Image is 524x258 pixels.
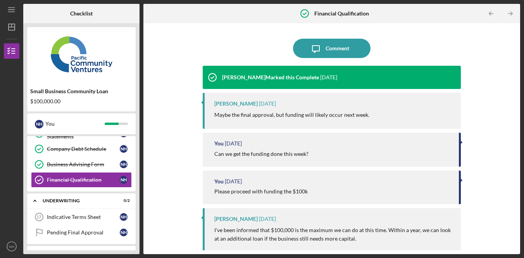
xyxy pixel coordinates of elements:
div: Small Business Community Loan [30,88,133,94]
img: Product logo [27,31,136,77]
time: 2025-10-07 19:41 [320,74,337,80]
div: Can we get the funding done this week? [214,151,309,157]
b: Financial Qualification [314,10,369,17]
div: N H [120,145,128,153]
div: $100,000.00 [30,98,133,104]
div: N H [120,229,128,236]
time: 2025-10-03 22:12 [225,178,242,185]
a: 17Indicative Terms SheetNH [31,209,132,225]
tspan: 17 [36,215,41,219]
div: [PERSON_NAME] [214,216,258,222]
div: Pending Final Approval [47,229,120,236]
a: Business Advising FormNH [31,157,132,172]
div: N H [120,213,128,221]
div: Underwriting [43,198,110,203]
div: Company Debt Schedule [47,146,120,152]
button: NH [4,239,19,254]
div: N H [120,161,128,168]
div: 0 / 2 [116,198,130,203]
div: You [214,140,224,147]
text: NH [9,244,14,249]
button: Comment [293,39,371,58]
time: 2025-09-30 22:15 [259,216,276,222]
div: You [45,117,105,130]
div: [PERSON_NAME] [214,101,258,107]
div: Comment [326,39,349,58]
div: Business Advising Form [47,161,120,167]
b: Checklist [70,10,93,17]
p: I've been informed that $100,000 is the maximum we can do at this time. Within a year, we can loo... [214,226,453,243]
div: N H [35,120,43,128]
a: Pending Final ApprovalNH [31,225,132,240]
div: N H [120,176,128,184]
time: 2025-10-07 17:20 [225,140,242,147]
div: Financial Qualification [47,177,120,183]
div: Please proceed with funding the $100k [214,188,308,195]
div: Indicative Terms Sheet [47,214,120,220]
time: 2025-10-07 19:29 [259,101,276,107]
a: Company Debt ScheduleNH [31,141,132,157]
p: Maybe the final approval, but funding will likely occur next week. [214,111,369,119]
div: [PERSON_NAME] Marked this Complete [222,74,319,80]
a: Financial QualificationNH [31,172,132,188]
div: You [214,178,224,185]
